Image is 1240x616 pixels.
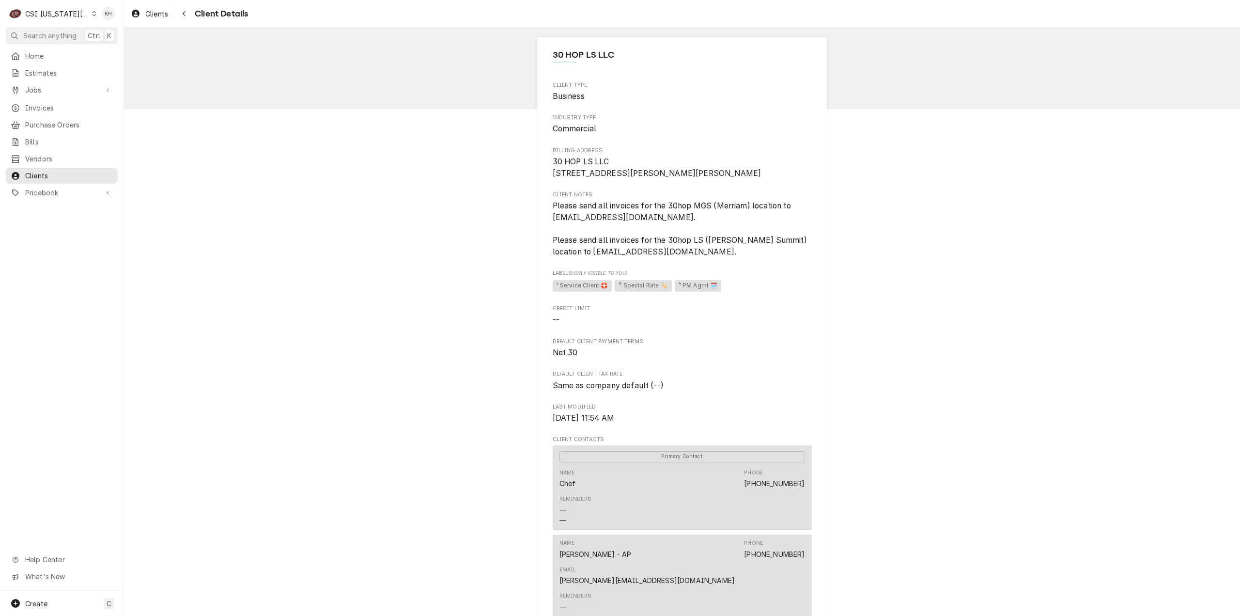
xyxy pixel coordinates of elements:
span: K [107,31,111,41]
span: ¹ Service Client 🛟 [553,280,612,292]
div: C [9,7,22,20]
div: Default Client Tax Rate [553,370,812,391]
div: Client Type [553,81,812,102]
a: Purchase Orders [6,117,118,133]
button: Search anythingCtrlK [6,27,118,44]
span: Client Notes [553,200,812,257]
span: Primary Contact [559,451,805,462]
a: Estimates [6,65,118,81]
span: -- [553,316,559,325]
a: [PHONE_NUMBER] [744,479,805,488]
span: Industry Type [553,123,812,135]
div: Contact [553,445,812,530]
span: [DATE] 11:54 AM [553,413,614,423]
span: Default Client Tax Rate [553,380,812,392]
span: Net 30 [553,348,578,357]
div: Chef [559,478,576,489]
a: Go to What's New [6,569,118,584]
span: Same as company default (--) [553,381,664,390]
div: Reminders [559,495,591,525]
div: Phone [744,469,763,477]
div: Email [559,566,576,574]
div: CSI [US_STATE][GEOGRAPHIC_DATA] [25,9,89,19]
span: What's New [25,571,112,582]
a: Home [6,48,118,64]
span: Billing Address [553,147,812,155]
span: Search anything [23,31,77,41]
span: Client Details [192,7,248,20]
span: Business [553,92,585,101]
span: Pricebook [25,188,98,198]
span: ⁴ PM Agmt 🗓️ [675,280,722,292]
div: Phone [744,469,805,489]
span: Client Type [553,81,812,89]
span: Last Modified [553,412,812,424]
div: Industry Type [553,114,812,135]
div: Email [559,566,735,585]
div: Billing Address [553,147,812,179]
div: Reminders [559,495,591,503]
span: Last Modified [553,403,812,411]
a: Vendors [6,151,118,167]
span: Industry Type [553,114,812,122]
span: Labels [553,269,812,277]
a: Go to Help Center [6,552,118,568]
div: Kelsey Hetlage's Avatar [102,7,115,20]
span: ³ Special Rate 🏷️ [615,280,672,292]
button: Navigate back [176,6,192,21]
span: [object Object] [553,279,812,293]
span: Name [553,48,812,62]
span: Credit Limit [553,315,812,326]
span: Clients [25,171,113,181]
span: Default Client Tax Rate [553,370,812,378]
span: Create [25,600,47,608]
div: Name [559,539,632,559]
span: Client Type [553,91,812,102]
div: CSI Kansas City's Avatar [9,7,22,20]
div: — [559,602,566,612]
a: Go to Pricebook [6,185,118,201]
span: Invoices [25,103,113,113]
span: (Only Visible to You) [572,270,627,276]
span: Clients [145,9,168,19]
span: Help Center [25,554,112,565]
div: Client Information [553,48,812,69]
span: Credit Limit [553,305,812,313]
a: [PERSON_NAME][EMAIL_ADDRESS][DOMAIN_NAME] [559,576,735,584]
div: — [559,505,566,515]
a: Invoices [6,100,118,116]
a: Go to Jobs [6,82,118,98]
div: Phone [744,539,805,559]
div: Name [559,469,575,477]
span: Ctrl [88,31,100,41]
div: Name [559,539,575,547]
span: Default Client Payment Terms [553,338,812,346]
div: KH [102,7,115,20]
div: [object Object] [553,269,812,293]
a: Clients [6,168,118,184]
span: Commercial [553,124,597,133]
div: Client Notes [553,191,812,258]
span: Client Notes [553,191,812,199]
a: Bills [6,134,118,150]
span: Purchase Orders [25,120,113,130]
span: Vendors [25,154,113,164]
span: Home [25,51,113,61]
div: — [559,515,566,525]
div: Phone [744,539,763,547]
span: Client Contacts [553,436,812,443]
a: Clients [127,6,172,22]
span: Bills [25,137,113,147]
div: Reminders [559,592,591,600]
span: Billing Address [553,156,812,179]
span: Default Client Payment Terms [553,347,812,359]
div: Last Modified [553,403,812,424]
div: Credit Limit [553,305,812,326]
span: C [107,599,111,609]
div: Name [559,469,576,489]
div: Default Client Payment Terms [553,338,812,359]
span: Please send all invoices for the 30hop MGS (Merriam) location to [EMAIL_ADDRESS][DOMAIN_NAME]. Pl... [553,201,809,256]
span: Estimates [25,68,113,78]
div: Primary [559,450,805,462]
span: 30 HOP LS LLC [STREET_ADDRESS][PERSON_NAME][PERSON_NAME] [553,157,761,178]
